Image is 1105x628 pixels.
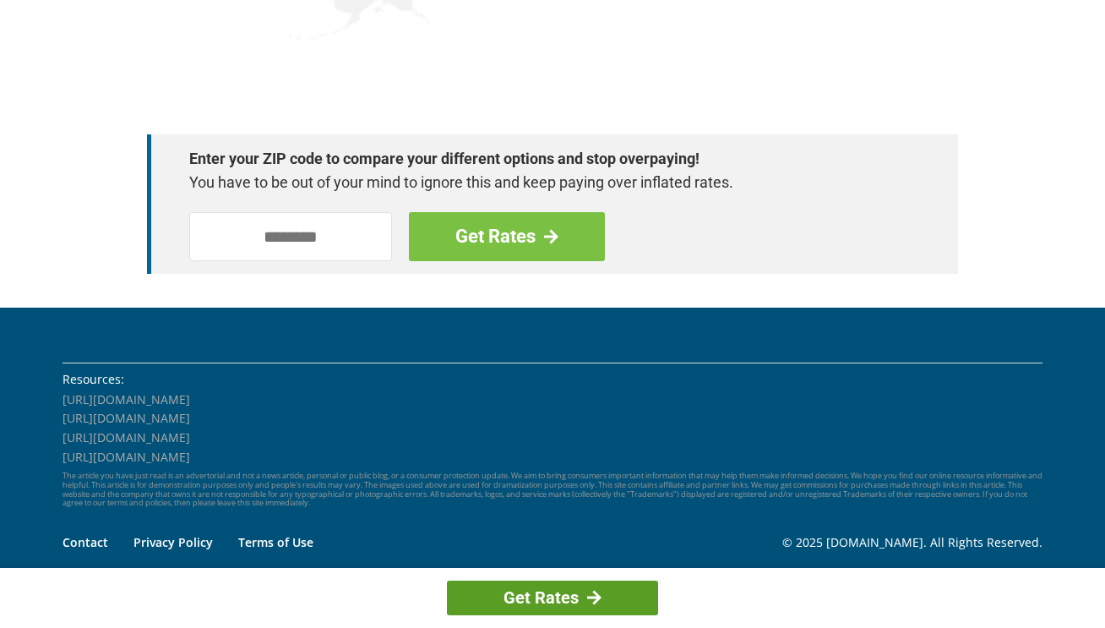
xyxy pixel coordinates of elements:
strong: Enter your ZIP code to compare your different options and stop overpaying! [189,147,899,171]
a: [URL][DOMAIN_NAME] [63,391,190,407]
a: Get Rates [447,581,658,615]
p: © 2025 [DOMAIN_NAME]. All Rights Reserved. [782,533,1042,552]
a: [URL][DOMAIN_NAME] [63,449,190,465]
p: You have to be out of your mind to ignore this and keep paying over inflated rates. [189,171,899,194]
a: Get Rates [409,212,605,261]
li: Resources: [63,370,1042,389]
a: [URL][DOMAIN_NAME] [63,429,190,445]
a: Contact [63,534,108,550]
p: The article you have just read is an advertorial and not a news article, personal or public blog,... [63,472,1042,508]
a: Terms of Use [238,534,313,550]
a: [URL][DOMAIN_NAME] [63,410,190,426]
a: Privacy Policy [133,534,213,550]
